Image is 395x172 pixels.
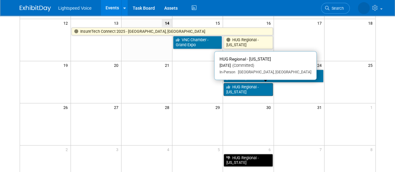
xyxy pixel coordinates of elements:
span: 27 [113,103,121,111]
span: 16 [266,19,274,27]
span: 1 [370,103,375,111]
img: ExhibitDay [20,5,51,12]
span: 7 [318,145,324,153]
span: 18 [368,19,375,27]
span: Search [329,6,344,11]
a: InsureTech Connect 2025 - [GEOGRAPHIC_DATA], [GEOGRAPHIC_DATA] [72,27,273,36]
span: 4 [166,145,172,153]
span: 20 [113,61,121,69]
span: (Committed) [231,63,254,68]
span: 30 [266,103,274,111]
span: 17 [316,19,324,27]
span: 29 [215,103,223,111]
span: 13 [113,19,121,27]
span: Lightspeed Voice [58,6,92,11]
span: In-Person [220,70,235,74]
a: Search [321,3,350,14]
span: 14 [162,19,172,27]
span: 6 [268,145,274,153]
span: 26 [63,103,71,111]
span: 3 [116,145,121,153]
span: 19 [63,61,71,69]
a: HUG Regional - [US_STATE] [224,36,273,49]
span: 31 [316,103,324,111]
span: HUG Regional - [US_STATE] [220,57,271,61]
span: 2 [65,145,71,153]
span: 24 [316,61,324,69]
a: HUG Regional - [US_STATE] [224,154,273,167]
span: 5 [217,145,223,153]
a: HUG Regional - [US_STATE] [224,83,273,96]
span: 25 [368,61,375,69]
span: 8 [370,145,375,153]
span: 15 [215,19,223,27]
span: 28 [164,103,172,111]
span: 12 [63,19,71,27]
span: 21 [164,61,172,69]
span: [GEOGRAPHIC_DATA], [GEOGRAPHIC_DATA] [235,70,311,74]
a: VNC Chamber - Grand Expo [173,36,222,49]
img: Alexis Snowbarger [358,2,370,14]
div: [DATE] [220,63,311,68]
